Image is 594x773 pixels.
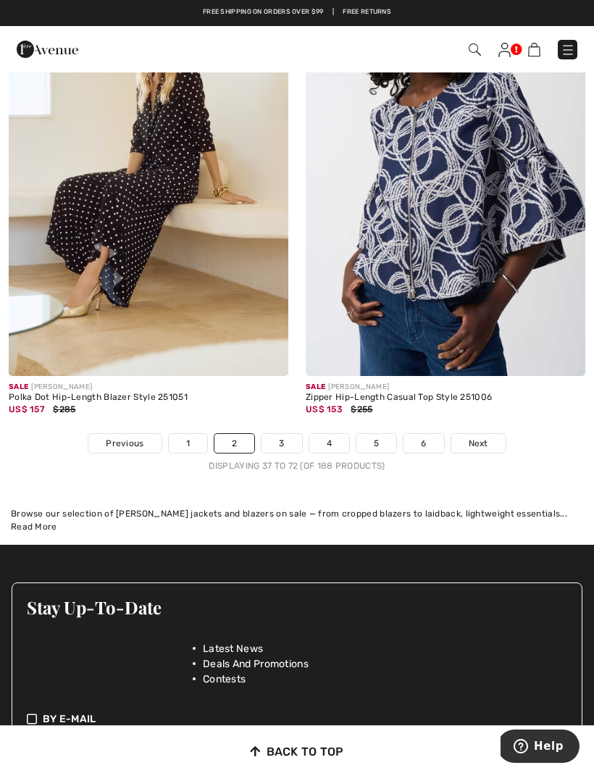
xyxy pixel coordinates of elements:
a: 3 [262,434,301,453]
img: Shopping Bag [528,43,540,57]
a: 1 [169,434,207,453]
span: $285 [53,404,75,414]
a: 2 [214,434,254,453]
h3: Stay Up-To-Date [27,598,567,617]
span: Sale [306,383,325,391]
span: Sale [9,383,28,391]
img: My Info [498,43,511,57]
div: [PERSON_NAME] [306,382,585,393]
span: Previous [106,437,143,450]
a: Free shipping on orders over $99 [203,7,324,17]
span: Latest News [203,641,263,656]
span: US$ 157 [9,404,45,414]
span: Read More [11,522,57,532]
a: 6 [403,434,443,453]
img: Menu [561,43,575,57]
a: 5 [356,434,396,453]
iframe: Opens a widget where you can find more information [501,730,580,766]
span: By E-mail [43,711,96,727]
a: Previous [88,434,161,453]
img: Search [469,43,481,56]
span: Next [469,437,488,450]
span: Deals And Promotions [203,656,309,672]
div: Zipper Hip-Length Casual Top Style 251006 [306,393,585,403]
a: 1ère Avenue [17,41,78,55]
img: check [27,711,37,727]
div: Browse our selection of [PERSON_NAME] jackets and blazers on sale — from cropped blazers to laidb... [11,507,583,520]
span: US$ 153 [306,404,343,414]
img: 1ère Avenue [17,35,78,64]
div: [PERSON_NAME] [9,382,288,393]
a: Free Returns [343,7,391,17]
span: | [332,7,334,17]
div: Polka Dot Hip-Length Blazer Style 251051 [9,393,288,403]
a: 4 [309,434,349,453]
span: $255 [351,404,372,414]
a: Next [451,434,506,453]
span: Contests [203,672,246,687]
